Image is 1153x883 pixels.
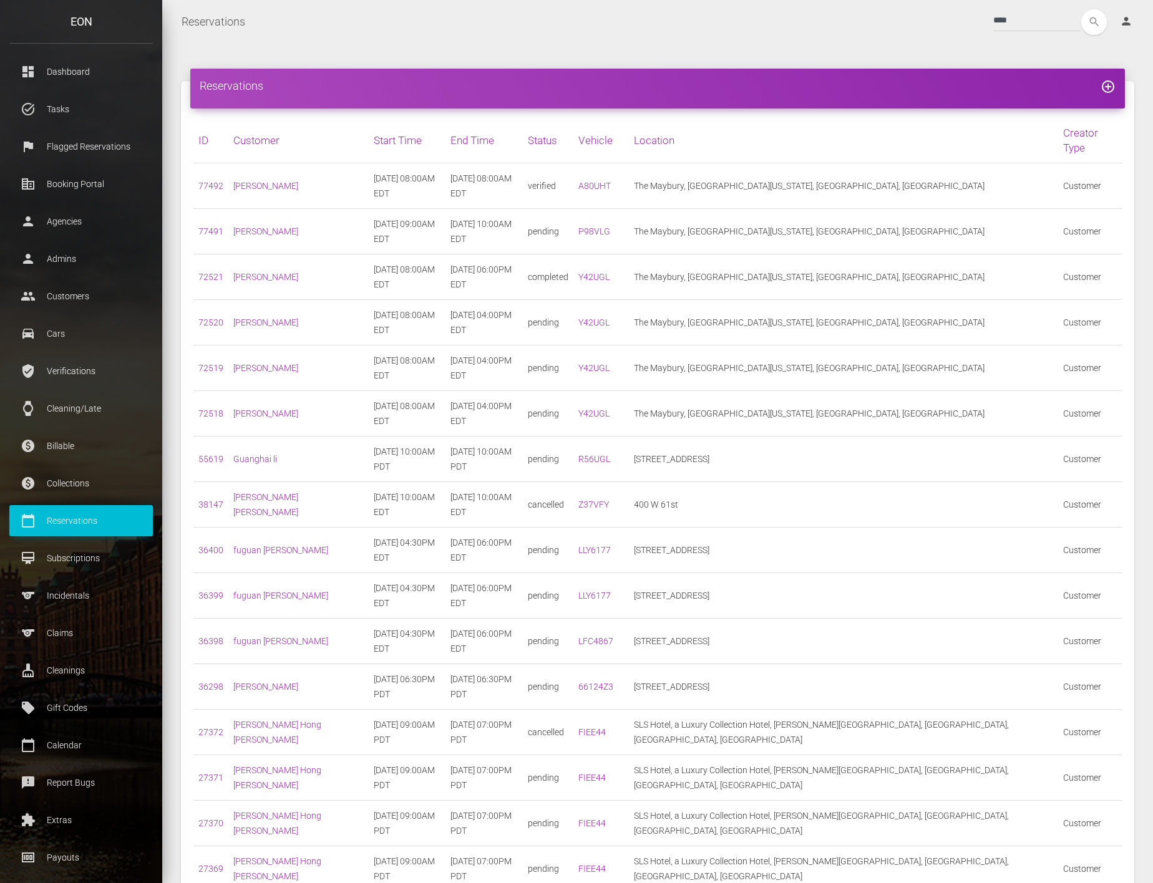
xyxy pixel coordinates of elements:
p: Payouts [19,848,144,867]
th: Location [629,118,1058,163]
td: pending [523,619,573,664]
p: Subscriptions [19,549,144,567]
a: 38147 [198,499,223,509]
a: Y42UGL [578,408,610,418]
a: Y42UGL [578,363,610,373]
a: money Payouts [9,842,153,873]
td: [DATE] 04:00PM EDT [445,391,523,437]
td: [STREET_ADDRESS] [629,664,1058,710]
td: [DATE] 04:00PM EDT [445,300,523,345]
td: pending [523,801,573,846]
a: [PERSON_NAME] [233,226,298,236]
th: Start Time [369,118,446,163]
a: 66124Z3 [578,682,613,692]
a: people Customers [9,281,153,312]
td: The Maybury, [GEOGRAPHIC_DATA][US_STATE], [GEOGRAPHIC_DATA], [GEOGRAPHIC_DATA] [629,209,1058,254]
a: Y42UGL [578,272,610,282]
td: [DATE] 06:00PM EDT [445,619,523,664]
td: The Maybury, [GEOGRAPHIC_DATA][US_STATE], [GEOGRAPHIC_DATA], [GEOGRAPHIC_DATA] [629,345,1058,391]
a: person Agencies [9,206,153,237]
a: 36399 [198,591,223,601]
a: feedback Report Bugs [9,767,153,798]
td: Customer [1058,300,1122,345]
a: A80UHT [578,181,611,191]
th: Creator Type [1058,118,1122,163]
td: pending [523,573,573,619]
td: Customer [1058,755,1122,801]
td: The Maybury, [GEOGRAPHIC_DATA][US_STATE], [GEOGRAPHIC_DATA], [GEOGRAPHIC_DATA] [629,391,1058,437]
td: [DATE] 08:00AM EDT [369,345,446,391]
td: cancelled [523,482,573,528]
td: [STREET_ADDRESS] [629,619,1058,664]
a: local_offer Gift Codes [9,692,153,723]
a: watch Cleaning/Late [9,393,153,424]
a: 27369 [198,864,223,874]
p: Report Bugs [19,773,144,792]
a: LFC4867 [578,636,613,646]
td: SLS Hotel, a Luxury Collection Hotel, [PERSON_NAME][GEOGRAPHIC_DATA], [GEOGRAPHIC_DATA], [GEOGRAP... [629,801,1058,846]
td: [DATE] 08:00AM EDT [445,163,523,209]
button: search [1081,9,1107,35]
th: Status [523,118,573,163]
td: [DATE] 10:00AM EDT [445,482,523,528]
td: [DATE] 06:30PM PDT [369,664,446,710]
td: pending [523,345,573,391]
a: task_alt Tasks [9,94,153,125]
td: [DATE] 07:00PM PDT [445,755,523,801]
a: 36400 [198,545,223,555]
td: [STREET_ADDRESS] [629,573,1058,619]
i: person [1120,15,1132,27]
td: [DATE] 10:00AM EDT [369,482,446,528]
td: 400 W 61st [629,482,1058,528]
a: fuguan [PERSON_NAME] [233,591,328,601]
th: Vehicle [573,118,629,163]
a: fuguan [PERSON_NAME] [233,545,328,555]
a: calendar_today Calendar [9,730,153,761]
a: [PERSON_NAME] Hong [PERSON_NAME] [233,765,321,790]
a: 77491 [198,226,223,236]
a: flag Flagged Reservations [9,131,153,162]
a: FIEE44 [578,727,606,737]
a: Guanghai li [233,454,277,464]
a: FIEE44 [578,773,606,783]
a: [PERSON_NAME] [233,317,298,327]
td: [DATE] 07:00PM PDT [445,801,523,846]
p: Tasks [19,100,144,118]
td: pending [523,437,573,482]
td: Customer [1058,437,1122,482]
td: [DATE] 06:00PM EDT [445,528,523,573]
a: [PERSON_NAME] [233,408,298,418]
td: [DATE] 04:30PM EDT [369,573,446,619]
td: pending [523,755,573,801]
a: LLY6177 [578,545,611,555]
p: Incidentals [19,586,144,605]
p: Cars [19,324,144,343]
td: cancelled [523,710,573,755]
a: card_membership Subscriptions [9,543,153,574]
td: pending [523,528,573,573]
a: [PERSON_NAME] [PERSON_NAME] [233,492,298,517]
td: Customer [1058,345,1122,391]
a: cleaning_services Cleanings [9,655,153,686]
a: 27371 [198,773,223,783]
p: Cleaning/Late [19,399,144,418]
td: [DATE] 09:00AM PDT [369,710,446,755]
td: [DATE] 06:00PM EDT [445,254,523,300]
td: [DATE] 08:00AM EDT [369,391,446,437]
a: LLY6177 [578,591,611,601]
td: [STREET_ADDRESS] [629,437,1058,482]
p: Dashboard [19,62,144,81]
td: The Maybury, [GEOGRAPHIC_DATA][US_STATE], [GEOGRAPHIC_DATA], [GEOGRAPHIC_DATA] [629,300,1058,345]
p: Reservations [19,511,144,530]
a: [PERSON_NAME] Hong [PERSON_NAME] [233,856,321,881]
a: P98VLG [578,226,610,236]
td: [DATE] 09:00AM EDT [369,209,446,254]
p: Verifications [19,362,144,380]
td: [DATE] 08:00AM EDT [369,163,446,209]
td: Customer [1058,163,1122,209]
p: Booking Portal [19,175,144,193]
td: SLS Hotel, a Luxury Collection Hotel, [PERSON_NAME][GEOGRAPHIC_DATA], [GEOGRAPHIC_DATA], [GEOGRAP... [629,710,1058,755]
td: pending [523,391,573,437]
a: 72518 [198,408,223,418]
a: 36298 [198,682,223,692]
